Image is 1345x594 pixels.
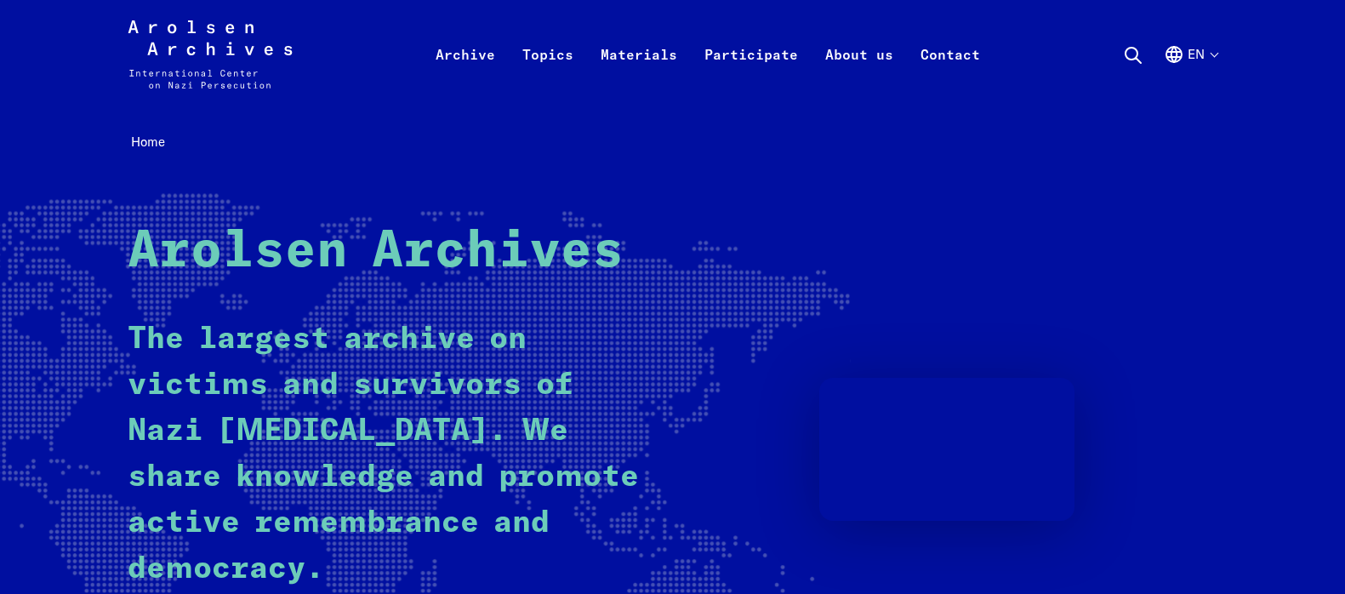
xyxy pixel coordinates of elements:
[812,41,907,109] a: About us
[587,41,691,109] a: Materials
[1164,44,1217,106] button: English, language selection
[509,41,587,109] a: Topics
[131,134,165,150] span: Home
[128,317,643,592] p: The largest archive on victims and survivors of Nazi [MEDICAL_DATA]. We share knowledge and promo...
[422,41,509,109] a: Archive
[128,129,1218,156] nav: Breadcrumb
[422,20,994,89] nav: Primary
[691,41,812,109] a: Participate
[128,226,624,277] strong: Arolsen Archives
[907,41,994,109] a: Contact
